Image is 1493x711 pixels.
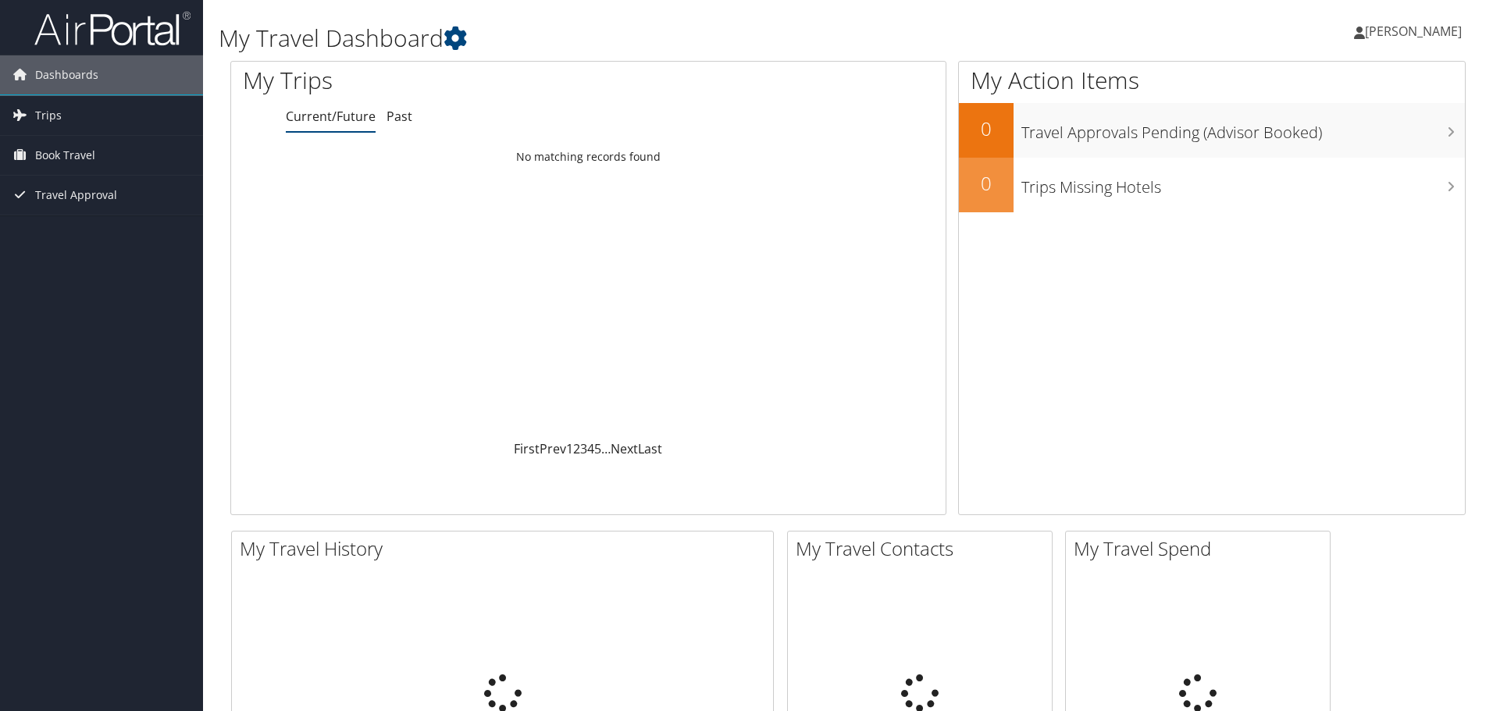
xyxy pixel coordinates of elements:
a: First [514,440,540,457]
a: Prev [540,440,566,457]
h3: Trips Missing Hotels [1021,169,1465,198]
h2: 0 [959,170,1014,197]
a: Current/Future [286,108,376,125]
span: … [601,440,611,457]
a: 5 [594,440,601,457]
h1: My Action Items [959,64,1465,97]
a: Next [611,440,638,457]
span: Book Travel [35,136,95,175]
a: [PERSON_NAME] [1354,8,1477,55]
span: [PERSON_NAME] [1365,23,1462,40]
img: airportal-logo.png [34,10,191,47]
h1: My Travel Dashboard [219,22,1058,55]
h3: Travel Approvals Pending (Advisor Booked) [1021,114,1465,144]
a: 4 [587,440,594,457]
h2: My Travel History [240,535,773,562]
span: Trips [35,96,62,135]
a: 1 [566,440,573,457]
a: 2 [573,440,580,457]
span: Travel Approval [35,176,117,215]
h2: 0 [959,116,1014,142]
a: 3 [580,440,587,457]
a: 0Travel Approvals Pending (Advisor Booked) [959,103,1465,158]
h2: My Travel Contacts [796,535,1052,562]
h2: My Travel Spend [1074,535,1330,562]
h1: My Trips [243,64,636,97]
td: No matching records found [231,143,946,171]
a: Last [638,440,662,457]
span: Dashboards [35,55,98,94]
a: 0Trips Missing Hotels [959,158,1465,212]
a: Past [387,108,412,125]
